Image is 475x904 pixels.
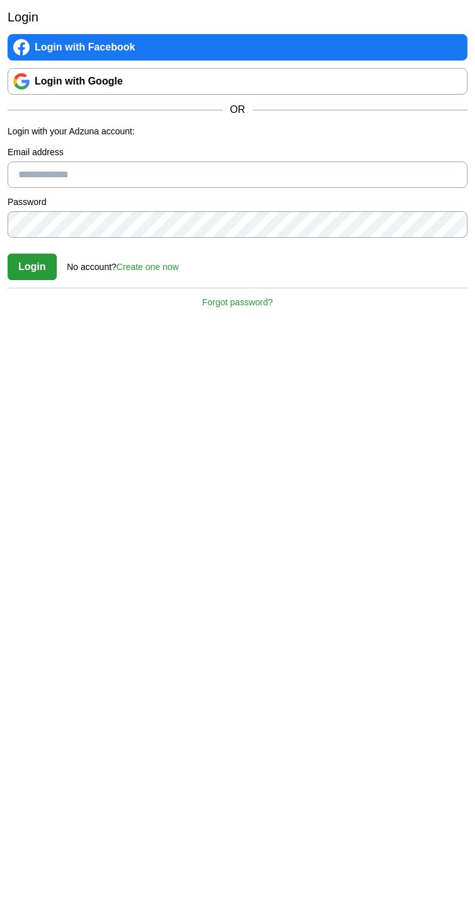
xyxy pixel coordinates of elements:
a: Login with Google [8,68,467,95]
a: Forgot password? [8,288,467,309]
label: Email address [8,146,467,159]
p: Login with your Adzuna account: [8,125,467,138]
a: Login with Facebook [8,34,467,61]
label: Password [8,196,467,209]
a: Create one now [117,262,179,272]
span: OR [223,102,253,117]
button: Login [8,254,57,280]
h2: Login [8,8,467,26]
div: No account? [67,253,179,274]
